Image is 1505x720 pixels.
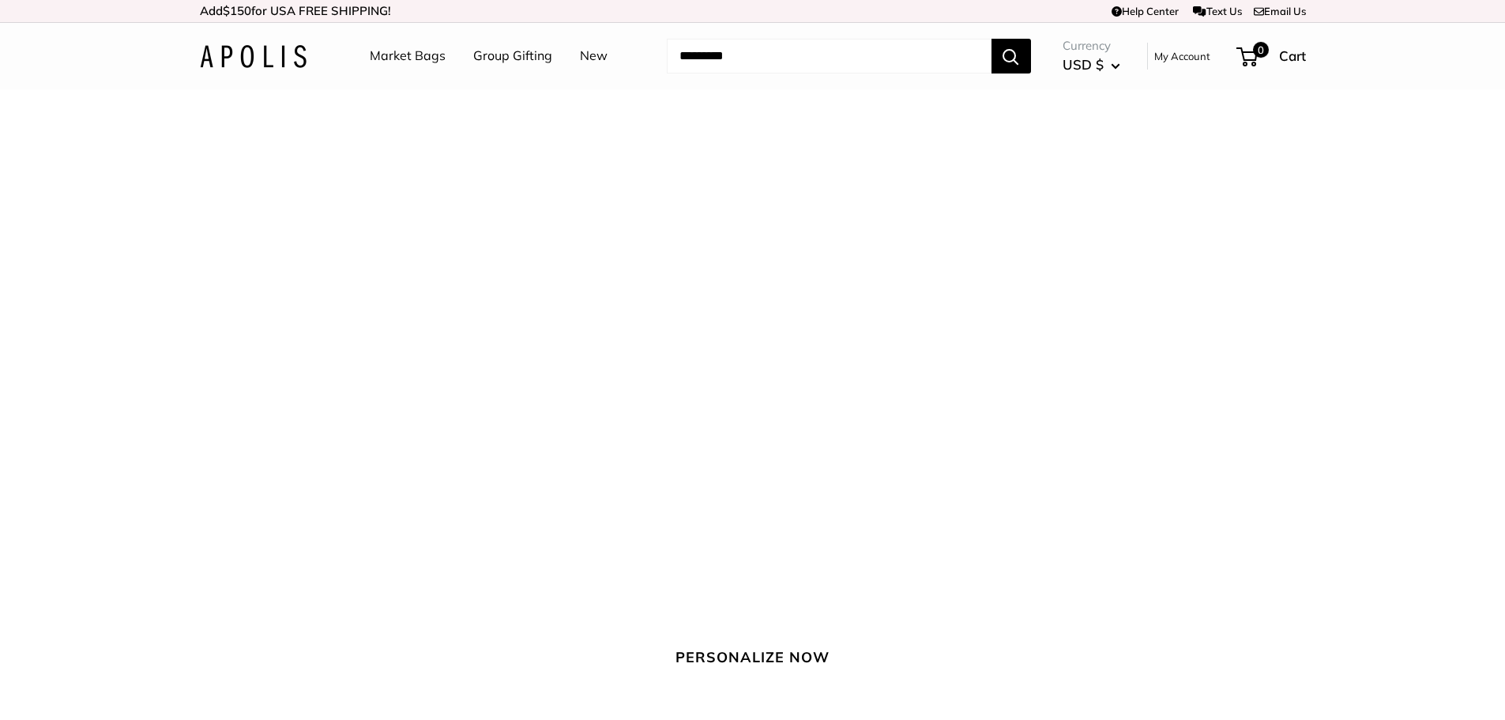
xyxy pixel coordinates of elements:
img: Apolis [200,45,307,68]
button: Search [991,39,1031,74]
span: 0 [1252,42,1268,58]
button: USD $ [1063,52,1120,77]
a: Market Bags [370,44,446,68]
a: Help Center [1112,5,1179,17]
span: Cart [1279,47,1306,64]
p: Artisan market bags, individually personalized, next day shipping [496,597,1010,619]
a: Personalize Now [652,639,853,677]
span: USD $ [1063,56,1104,73]
input: Search... [667,39,991,74]
a: 0 Cart [1238,43,1306,69]
a: Email Us [1254,5,1306,17]
a: New [580,44,608,68]
span: Currency [1063,35,1120,57]
h1: The Original Market Bag [200,531,1306,591]
a: Text Us [1193,5,1241,17]
a: Group Gifting [473,44,552,68]
span: $150 [223,3,251,18]
a: My Account [1154,47,1210,66]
